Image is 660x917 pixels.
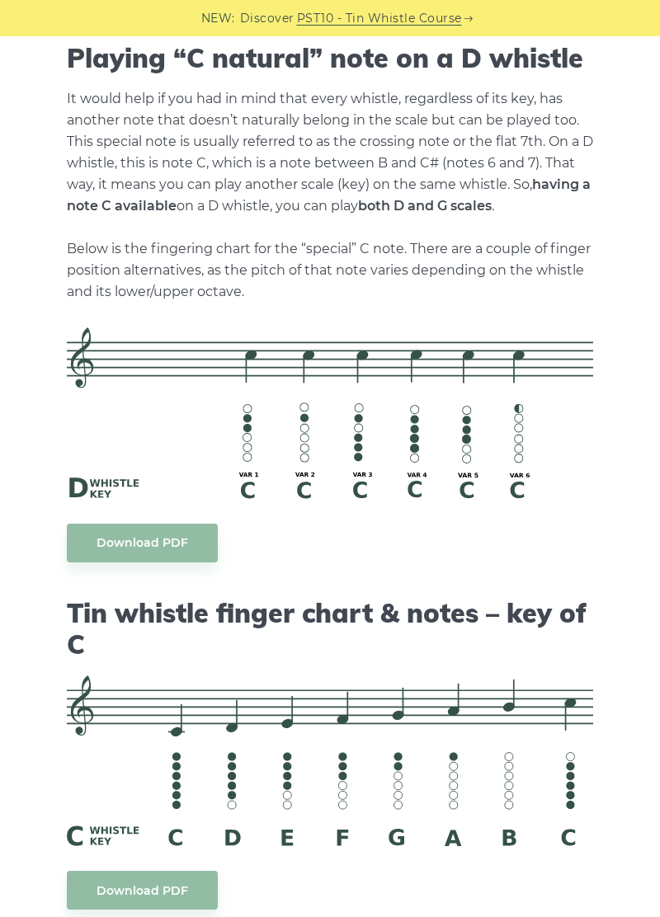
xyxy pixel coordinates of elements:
strong: both D and G scales [358,198,492,214]
a: Download PDF [67,524,218,562]
span: Discover [240,9,295,28]
a: PST10 - Tin Whistle Course [297,9,462,28]
h2: Playing “C natural” note on a D whistle [67,42,593,73]
img: C Whistle Fingering Chart And Notes [67,675,593,847]
span: NEW: [201,9,235,28]
p: It would help if you had in mind that every whistle, regardless of its key, has another note that... [67,88,593,303]
img: C natural fingering on D whistle [67,327,593,499]
a: Download PDF [67,871,218,910]
h2: Tin whistle finger chart & notes – key of C [67,597,593,661]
